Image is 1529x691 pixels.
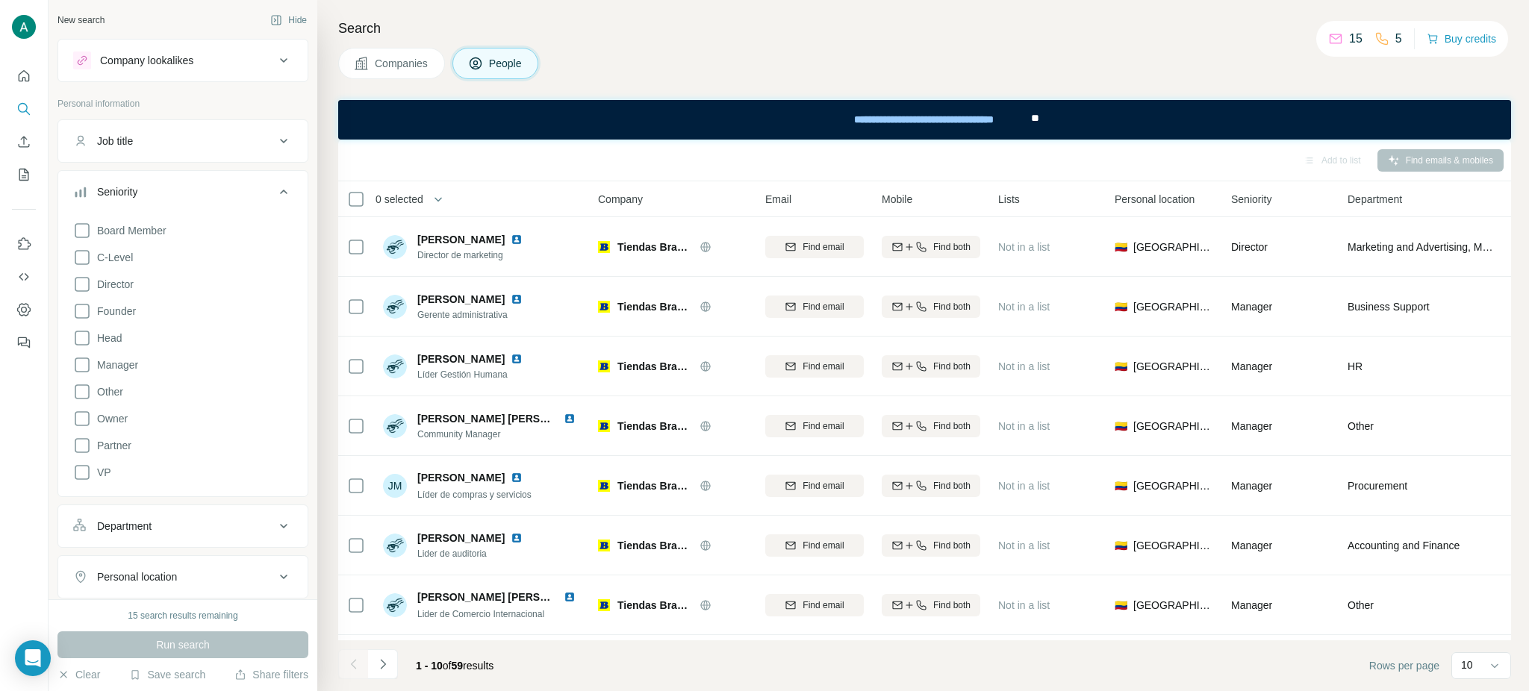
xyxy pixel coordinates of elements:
span: Líder de compras y servicios [417,490,532,500]
span: Board Member [91,223,166,238]
span: Lists [998,192,1020,207]
button: Find both [882,475,980,497]
img: LinkedIn logo [511,353,523,365]
span: 0 selected [376,192,423,207]
span: Find both [933,539,971,552]
span: Personal location [1115,192,1195,207]
button: My lists [12,161,36,188]
button: Use Surfe API [12,263,36,290]
span: Not in a list [998,241,1050,253]
span: Find both [933,240,971,254]
span: Other [1348,419,1374,434]
span: C-Level [91,250,133,265]
span: Lider de Comercio Internacional [417,609,544,619]
span: Department [1348,192,1402,207]
button: Quick start [12,63,36,90]
span: Business Support [1348,299,1430,314]
button: Find email [765,296,864,318]
button: Personal location [58,559,308,595]
span: [PERSON_NAME] [417,292,505,307]
button: Find email [765,594,864,616]
span: [PERSON_NAME] [PERSON_NAME] [417,591,596,603]
span: Gerente administrativa [417,308,529,322]
span: [GEOGRAPHIC_DATA] [1133,478,1213,493]
button: Seniority [58,174,308,216]
span: [PERSON_NAME] [417,351,505,366]
img: Logo of Tiendas Branchos [598,360,610,372]
button: Company lookalikes [58,43,308,78]
button: Find both [882,534,980,557]
span: 🇨🇴 [1115,240,1127,254]
span: Founder [91,304,136,319]
img: Avatar [383,593,407,617]
span: Find email [803,539,844,552]
span: 59 [452,660,464,672]
img: Logo of Tiendas Branchos [598,241,610,253]
span: HR [1348,359,1363,374]
span: Find both [933,419,971,433]
span: 🇨🇴 [1115,299,1127,314]
span: Not in a list [998,599,1050,611]
div: Seniority [97,184,137,199]
span: Mobile [882,192,912,207]
span: [GEOGRAPHIC_DATA] [1133,359,1213,374]
img: LinkedIn logo [511,472,523,484]
span: [GEOGRAPHIC_DATA] [1133,240,1213,254]
span: 🇨🇴 [1115,419,1127,434]
h4: Search [338,18,1511,39]
img: Avatar [383,414,407,438]
button: Enrich CSV [12,128,36,155]
img: LinkedIn logo [564,591,576,603]
span: Other [1348,598,1374,613]
img: Avatar [383,534,407,557]
span: Director de marketing [417,248,529,262]
span: Find both [933,479,971,493]
img: LinkedIn logo [511,293,523,305]
button: Use Surfe on LinkedIn [12,231,36,257]
span: Other [91,384,123,399]
span: Seniority [1231,192,1271,207]
button: Find both [882,594,980,616]
span: Líder Gestión Humana [417,368,529,381]
span: 🇨🇴 [1115,478,1127,493]
span: Manager [91,357,138,372]
span: Head [91,331,122,345]
span: 1 - 10 [416,660,443,672]
img: Avatar [383,295,407,319]
span: Not in a list [998,420,1050,432]
span: Not in a list [998,360,1050,372]
iframe: Banner [338,100,1511,140]
span: Tiendas Branchos [617,419,692,434]
span: [GEOGRAPHIC_DATA] [1133,299,1213,314]
div: Open Intercom Messenger [15,640,51,676]
span: Tiendas Branchos [617,478,692,493]
button: Clear [57,667,100,682]
span: People [489,56,523,71]
button: Find both [882,355,980,378]
img: Logo of Tiendas Branchos [598,540,610,551]
button: Find email [765,355,864,378]
span: Companies [375,56,429,71]
img: Avatar [12,15,36,39]
button: Job title [58,123,308,159]
button: Find both [882,296,980,318]
span: results [416,660,493,672]
span: Find email [803,598,844,612]
span: Procurement [1348,478,1407,493]
div: Company lookalikes [100,53,193,68]
button: Find email [765,236,864,258]
span: 🇨🇴 [1115,359,1127,374]
span: of [443,660,452,672]
span: Tiendas Branchos [617,240,692,254]
div: Department [97,519,152,534]
span: Not in a list [998,540,1050,551]
span: Find both [933,300,971,313]
span: Not in a list [998,480,1050,492]
span: [PERSON_NAME] [417,531,505,545]
img: Logo of Tiendas Branchos [598,301,610,313]
div: Personal location [97,569,177,584]
span: Manager [1231,599,1272,611]
span: Not in a list [998,301,1050,313]
span: Lider de auditoria [417,547,529,560]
